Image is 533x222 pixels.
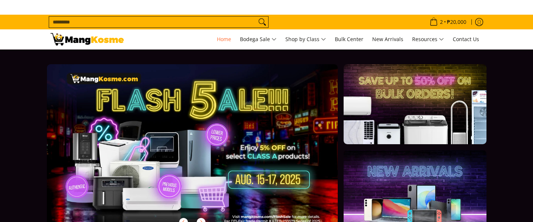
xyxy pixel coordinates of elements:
span: Bodega Sale [240,35,277,44]
span: ₱20,000 [446,19,467,25]
span: Contact Us [453,36,479,43]
a: Cart [424,15,472,29]
span: Shop by Class [285,35,326,44]
a: Contact Us [449,29,483,49]
a: Bodega Sale [236,29,280,49]
span: Home [217,36,231,43]
nav: Main Menu [131,29,483,49]
img: Mang Kosme: Your Home Appliances Warehouse Sale Partner! [51,33,124,46]
span: New Arrivals [372,36,403,43]
a: Home [213,29,235,49]
span: • [427,18,469,26]
a: Log in [472,15,486,29]
span: Bulk Center [335,36,363,43]
a: Resources [408,29,448,49]
a: New Arrivals [369,29,407,49]
a: Bulk Center [331,29,367,49]
button: Search [256,17,268,28]
span: 2 [439,19,444,25]
ul: Customer Navigation [47,15,486,29]
a: Shop by Class [282,29,330,49]
span: Resources [412,35,444,44]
